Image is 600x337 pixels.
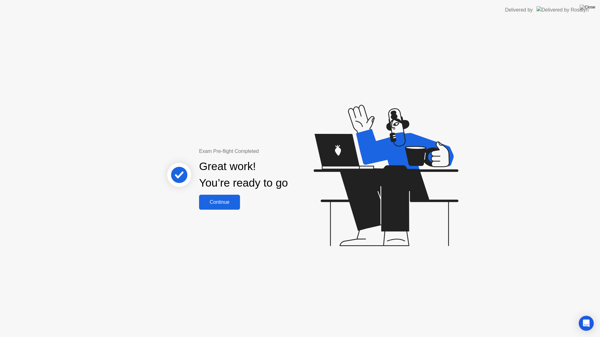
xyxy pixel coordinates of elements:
img: Close [580,5,595,10]
div: Continue [201,199,238,205]
div: Delivered by [505,6,533,14]
div: Open Intercom Messenger [579,316,594,331]
div: Great work! You’re ready to go [199,158,288,191]
div: Exam Pre-flight Completed [199,148,328,155]
button: Continue [199,195,240,210]
img: Delivered by Rosalyn [537,6,589,13]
